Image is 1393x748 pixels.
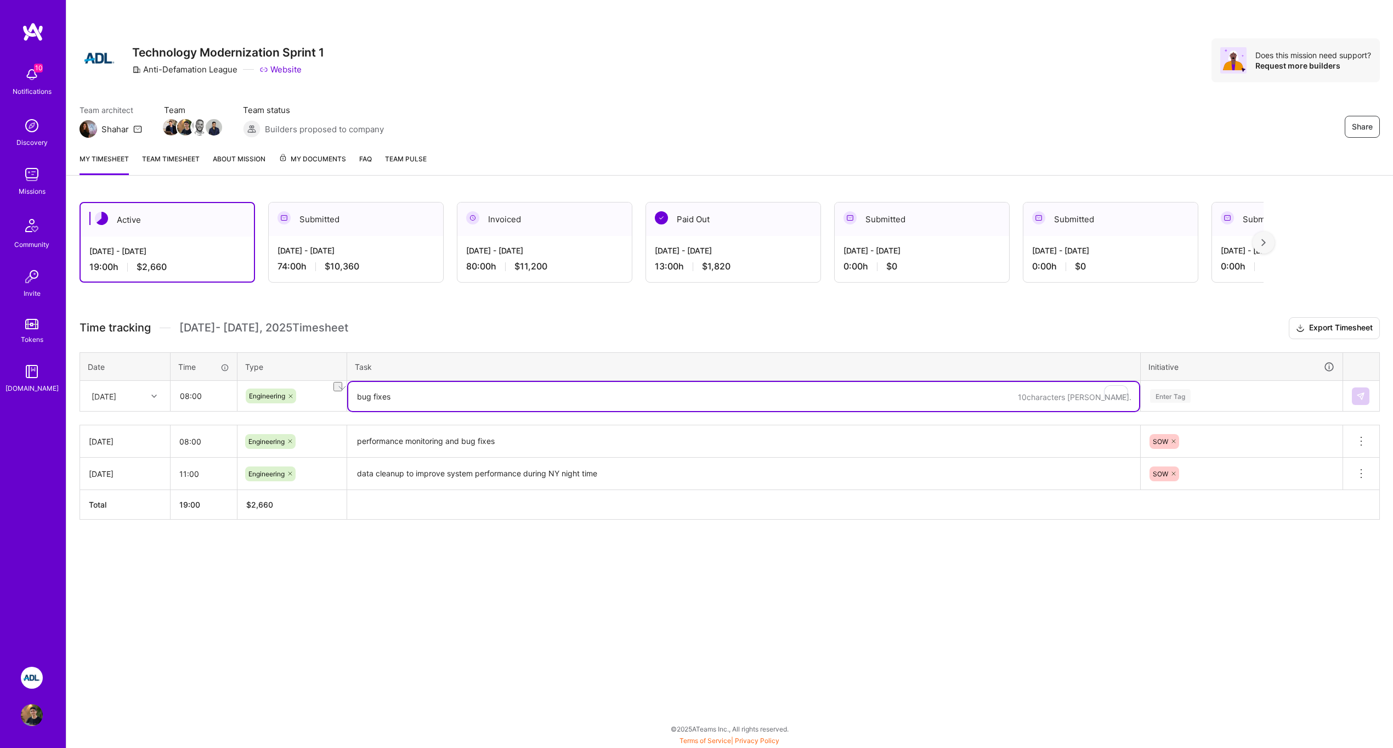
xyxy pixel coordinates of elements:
[89,261,245,273] div: 19:00 h
[278,245,434,256] div: [DATE] - [DATE]
[655,261,812,272] div: 13:00 h
[213,153,265,175] a: About Mission
[80,104,142,116] span: Team architect
[243,120,261,138] img: Builders proposed to company
[243,104,384,116] span: Team status
[1352,121,1373,132] span: Share
[457,203,632,236] div: Invoiced
[21,704,43,726] img: User Avatar
[132,46,324,59] h3: Technology Modernization Sprint 1
[1018,392,1131,402] div: 10 characters [PERSON_NAME].
[259,64,302,75] a: Website
[466,261,623,272] div: 80:00 h
[1153,437,1168,446] span: SOW
[192,118,207,137] a: Team Member Avatar
[246,500,273,509] span: $ 2,660
[142,153,200,175] a: Team timesheet
[178,118,192,137] a: Team Member Avatar
[1032,261,1189,272] div: 0:00 h
[80,38,119,78] img: Company Logo
[18,667,46,689] a: ADL: Technology Modernization Sprint 1
[1221,211,1234,224] img: Submitted
[178,361,229,373] div: Time
[646,203,820,236] div: Paid Out
[735,736,779,745] a: Privacy Policy
[359,153,372,175] a: FAQ
[843,261,1000,272] div: 0:00 h
[207,118,221,137] a: Team Member Avatar
[1255,60,1371,71] div: Request more builders
[19,185,46,197] div: Missions
[133,125,142,133] i: icon Mail
[171,459,237,488] input: HH:MM
[237,352,347,381] th: Type
[34,64,43,72] span: 10
[16,137,48,148] div: Discovery
[24,288,41,299] div: Invite
[679,736,779,745] span: |
[1296,323,1305,334] i: icon Download
[249,392,285,400] span: Engineering
[1150,387,1191,404] div: Enter Tag
[21,266,43,288] img: Invite
[21,164,43,185] img: teamwork
[25,319,38,329] img: tokens
[514,261,547,272] span: $11,200
[21,667,43,689] img: ADL: Technology Modernization Sprint 1
[171,381,236,410] input: HH:MM
[163,119,179,136] img: Team Member Avatar
[21,334,43,345] div: Tokens
[347,352,1141,381] th: Task
[385,155,427,163] span: Team Pulse
[66,715,1393,743] div: © 2025 ATeams Inc., All rights reserved.
[13,86,52,97] div: Notifications
[89,468,161,480] div: [DATE]
[1220,47,1247,74] img: Avatar
[95,212,108,225] img: Active
[325,261,359,272] span: $10,360
[177,119,194,136] img: Team Member Avatar
[101,123,129,135] div: Shahar
[206,119,222,136] img: Team Member Avatar
[279,153,346,175] a: My Documents
[137,261,167,273] span: $2,660
[92,390,116,402] div: [DATE]
[385,153,427,175] a: Team Pulse
[278,261,434,272] div: 74:00 h
[80,153,129,175] a: My timesheet
[679,736,731,745] a: Terms of Service
[80,490,171,520] th: Total
[81,203,254,237] div: Active
[164,118,178,137] a: Team Member Avatar
[21,361,43,383] img: guide book
[348,459,1139,489] textarea: data cleanup to improve system performance during NY night time
[1255,50,1371,60] div: Does this mission need support?
[21,64,43,86] img: bell
[89,436,161,447] div: [DATE]
[21,115,43,137] img: discovery
[348,426,1139,457] textarea: performance monitoring and bug fixes
[132,64,237,75] div: Anti-Defamation League
[171,427,237,456] input: HH:MM
[179,321,348,335] span: [DATE] - [DATE] , 2025 Timesheet
[1023,203,1198,236] div: Submitted
[1289,317,1380,339] button: Export Timesheet
[80,120,97,138] img: Team Architect
[248,470,285,478] span: Engineering
[835,203,1009,236] div: Submitted
[1212,203,1386,236] div: Submitted
[843,211,857,224] img: Submitted
[1153,470,1168,478] span: SOW
[171,490,237,520] th: 19:00
[1356,392,1365,401] img: Submit
[348,382,1139,411] textarea: To enrich screen reader interactions, please activate Accessibility in Grammarly extension settings
[1261,239,1266,246] img: right
[279,153,346,165] span: My Documents
[1075,261,1086,272] span: $0
[702,261,731,272] span: $1,820
[655,245,812,256] div: [DATE] - [DATE]
[466,211,479,224] img: Invoiced
[22,22,44,42] img: logo
[19,212,45,239] img: Community
[164,104,221,116] span: Team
